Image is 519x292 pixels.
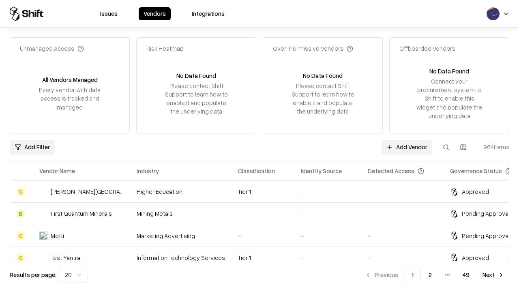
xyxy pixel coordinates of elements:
[405,268,420,282] button: 1
[238,187,288,196] div: Tier 1
[39,210,47,218] img: First Quantum Minerals
[382,140,432,155] a: Add Vendor
[303,71,343,80] div: No Data Found
[289,82,356,116] div: Please contact Shift Support to learn how to enable it and populate the underlying data
[301,187,355,196] div: -
[10,271,56,279] p: Results per page:
[368,209,437,218] div: -
[36,86,103,111] div: Every vendor with data access is tracked and managed
[17,188,25,196] div: C
[137,167,159,175] div: Industry
[478,268,509,282] button: Next
[238,209,288,218] div: -
[137,187,225,196] div: Higher Education
[42,75,98,84] div: All Vendors Managed
[238,253,288,262] div: Tier 1
[462,187,489,196] div: Approved
[238,167,275,175] div: Classification
[416,77,483,120] div: Connect your procurement system to Shift to enable this widget and populate the underlying data
[368,187,437,196] div: -
[51,187,124,196] div: [PERSON_NAME][GEOGRAPHIC_DATA]
[163,82,230,116] div: Please contact Shift Support to learn how to enable it and populate the underlying data
[456,268,476,282] button: 49
[462,209,510,218] div: Pending Approval
[462,232,510,240] div: Pending Approval
[137,253,225,262] div: Information Technology Services
[137,232,225,240] div: Marketing Advertising
[273,44,353,53] div: Over-Permissive Vendors
[39,188,47,196] img: Reichman University
[368,253,437,262] div: -
[360,268,509,282] nav: pagination
[39,253,47,262] img: Test Yantra
[422,268,438,282] button: 2
[51,209,112,218] div: First Quantum Minerals
[39,232,47,240] img: Motti
[301,209,355,218] div: -
[477,143,509,151] div: 964 items
[301,232,355,240] div: -
[137,209,225,218] div: Mining Metals
[139,7,171,20] button: Vendors
[51,253,80,262] div: Test Yantra
[51,232,64,240] div: Motti
[176,71,216,80] div: No Data Found
[399,44,455,53] div: Offboarded Vendors
[17,232,25,240] div: C
[368,167,414,175] div: Detected Access
[187,7,229,20] button: Integrations
[17,253,25,262] div: C
[429,67,469,75] div: No Data Found
[39,167,75,175] div: Vendor Name
[462,253,489,262] div: Approved
[238,232,288,240] div: -
[10,140,55,155] button: Add Filter
[301,253,355,262] div: -
[450,167,502,175] div: Governance Status
[20,44,84,53] div: Unmanaged Access
[301,167,342,175] div: Identity Source
[95,7,122,20] button: Issues
[17,210,25,218] div: B
[146,44,184,53] div: Risk Heatmap
[368,232,437,240] div: -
